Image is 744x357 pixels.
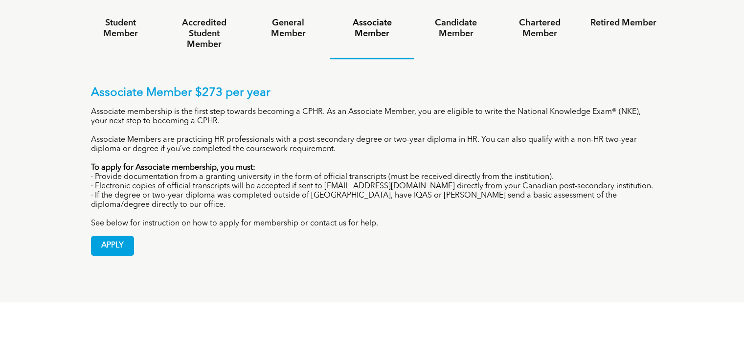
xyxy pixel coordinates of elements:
p: Associate Member $273 per year [91,86,654,100]
p: · If the degree or two-year diploma was completed outside of [GEOGRAPHIC_DATA], have IQAS or [PER... [91,191,654,210]
strong: To apply for Associate membership, you must: [91,164,255,172]
h4: Accredited Student Member [171,18,237,50]
h4: Chartered Member [507,18,573,39]
h4: Associate Member [339,18,405,39]
h4: General Member [255,18,321,39]
h4: Candidate Member [423,18,489,39]
h4: Student Member [88,18,154,39]
a: APPLY [91,236,134,256]
p: · Electronic copies of official transcripts will be accepted if sent to [EMAIL_ADDRESS][DOMAIN_NA... [91,182,654,191]
p: · Provide documentation from a granting university in the form of official transcripts (must be r... [91,173,654,182]
p: Associate Members are practicing HR professionals with a post-secondary degree or two-year diplom... [91,135,654,154]
p: Associate membership is the first step towards becoming a CPHR. As an Associate Member, you are e... [91,108,654,126]
span: APPLY [91,236,134,255]
p: See below for instruction on how to apply for membership or contact us for help. [91,219,654,228]
h4: Retired Member [590,18,656,28]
